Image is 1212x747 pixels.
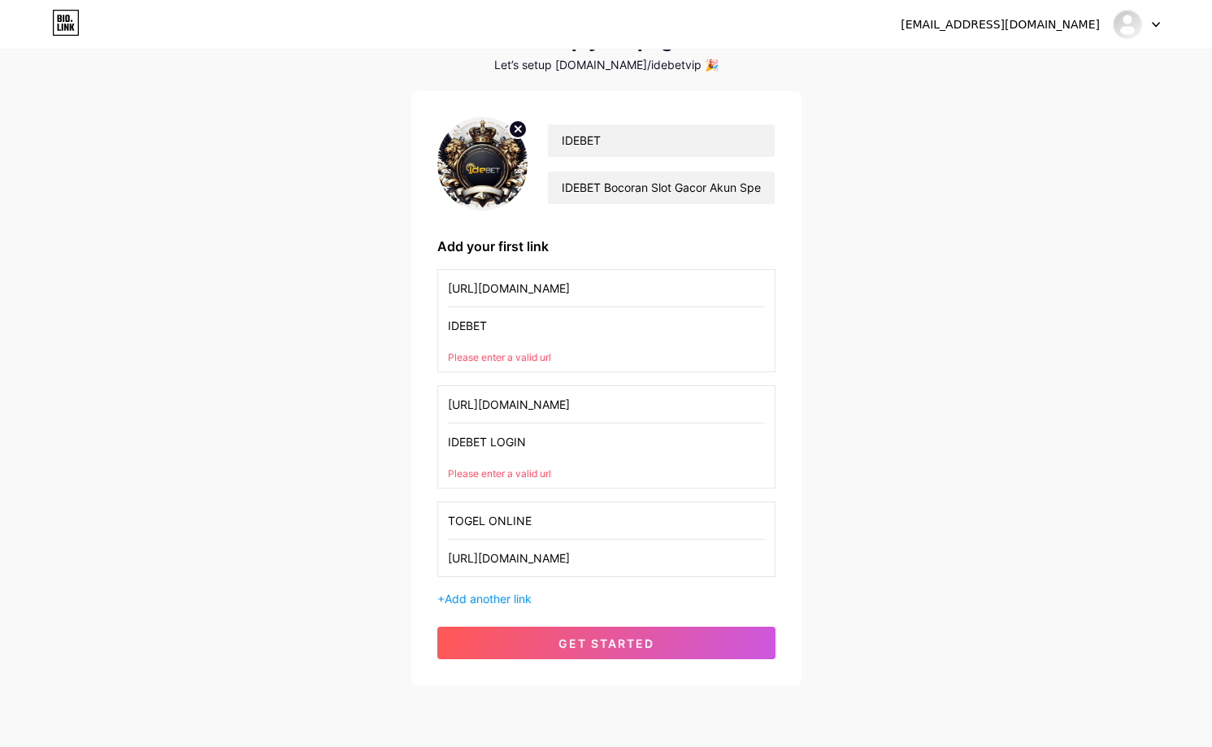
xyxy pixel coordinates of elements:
[548,172,774,204] input: bio
[437,237,775,256] div: Add your first link
[411,59,801,72] div: Let’s setup [DOMAIN_NAME]/idebetvip 🎉
[437,590,775,607] div: +
[901,16,1100,33] div: [EMAIL_ADDRESS][DOMAIN_NAME]
[548,124,774,157] input: Your name
[437,117,528,211] img: profile pic
[1112,9,1143,40] img: idebetvip
[558,636,654,650] span: get started
[448,386,765,423] input: Link name (My Instagram)
[448,307,765,344] input: URL (https://instagram.com/yourname)
[437,627,775,659] button: get started
[448,540,765,576] input: URL (https://instagram.com/yourname)
[448,502,765,539] input: Link name (My Instagram)
[445,592,532,606] span: Add another link
[448,467,765,481] div: Please enter a valid url
[448,350,765,365] div: Please enter a valid url
[448,270,765,306] input: Link name (My Instagram)
[448,423,765,460] input: URL (https://instagram.com/yourname)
